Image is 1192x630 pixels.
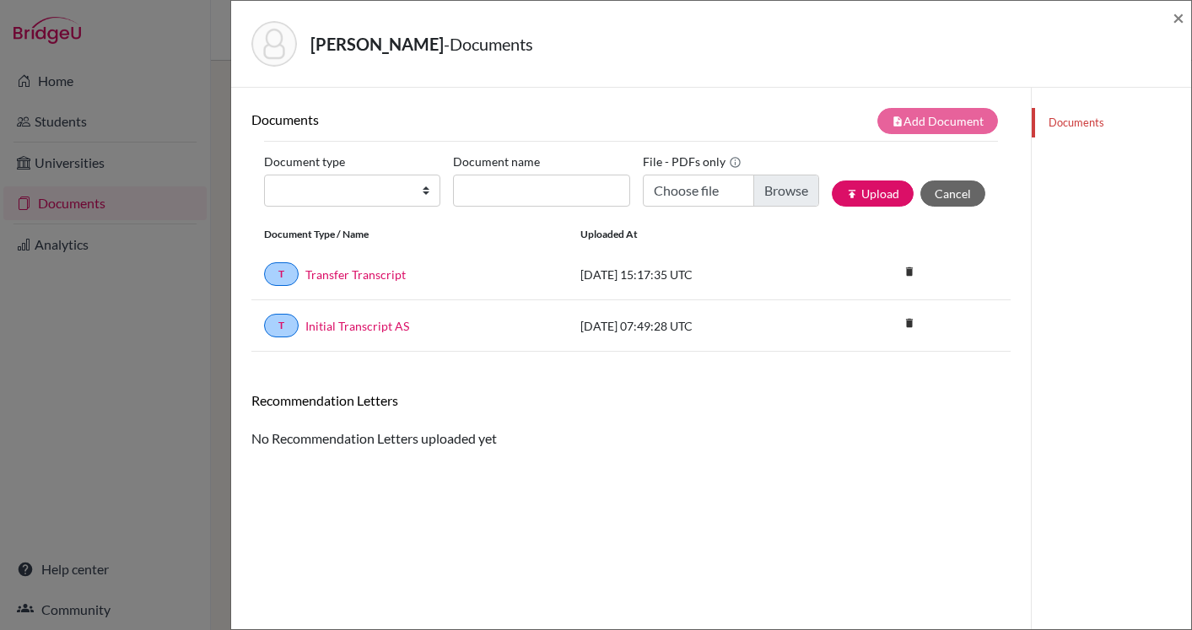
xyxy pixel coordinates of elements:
[920,180,985,207] button: Cancel
[1173,8,1184,28] button: Close
[251,392,1011,408] h6: Recommendation Letters
[897,310,922,336] i: delete
[877,108,998,134] button: note_addAdd Document
[310,34,444,54] strong: [PERSON_NAME]
[897,259,922,284] i: delete
[251,392,1011,449] div: No Recommendation Letters uploaded yet
[892,116,903,127] i: note_add
[897,261,922,284] a: delete
[453,148,540,175] label: Document name
[305,266,406,283] a: Transfer Transcript
[444,34,533,54] span: - Documents
[251,111,631,127] h6: Documents
[568,317,821,335] div: [DATE] 07:49:28 UTC
[568,227,821,242] div: Uploaded at
[305,317,409,335] a: Initial Transcript AS
[846,188,858,200] i: publish
[568,266,821,283] div: [DATE] 15:17:35 UTC
[897,313,922,336] a: delete
[264,262,299,286] a: T
[832,180,914,207] button: publishUpload
[1032,108,1191,137] a: Documents
[264,148,345,175] label: Document type
[264,314,299,337] a: T
[643,148,742,175] label: File - PDFs only
[251,227,568,242] div: Document Type / Name
[1173,5,1184,30] span: ×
